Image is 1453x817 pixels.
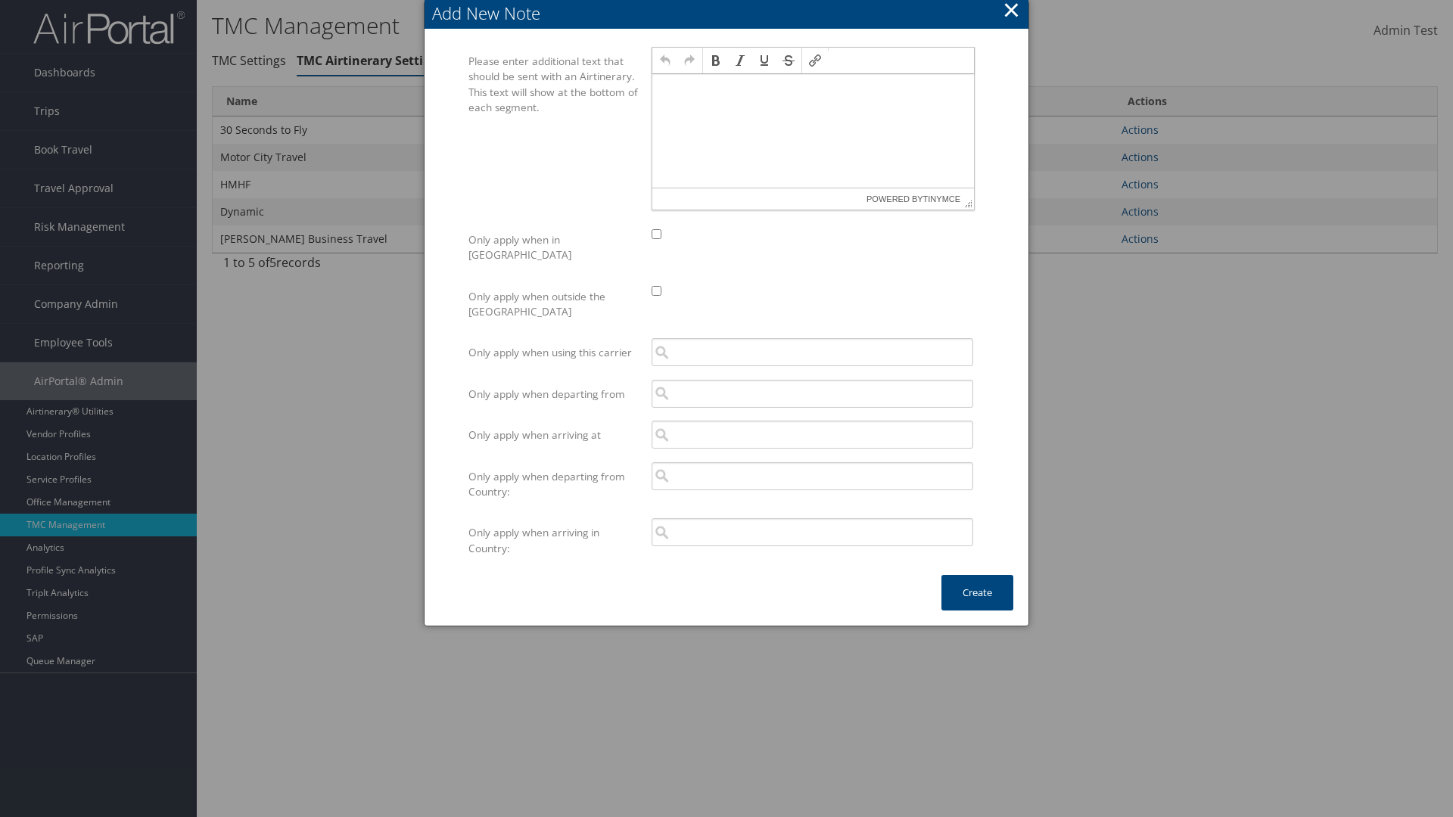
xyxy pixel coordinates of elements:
iframe: Rich Text Area. Press ALT-F9 for menu. Press ALT-F10 for toolbar. Press ALT-0 for help [652,74,974,188]
label: Only apply when departing from Country: [468,462,640,507]
div: Add New Note [432,2,1028,25]
label: Only apply when arriving at [468,421,640,449]
button: Create [941,575,1013,610]
label: Please enter additional text that should be sent with an Airtinerary. This text will show at the ... [468,47,640,123]
span: Powered by [867,188,960,210]
label: Only apply when arriving in Country: [468,518,640,563]
div: Redo [678,49,701,72]
label: Only apply when using this carrier [468,338,640,367]
div: Italic [729,49,751,72]
label: Only apply when departing from [468,380,640,408]
div: Undo [654,49,677,72]
div: Bold [705,49,727,72]
div: Strikethrough [777,49,800,72]
label: Only apply when outside the [GEOGRAPHIC_DATA] [468,282,640,327]
a: tinymce [923,194,961,203]
div: Insert/edit link [804,49,826,72]
label: Only apply when in [GEOGRAPHIC_DATA] [468,225,640,270]
div: Underline [753,49,776,72]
